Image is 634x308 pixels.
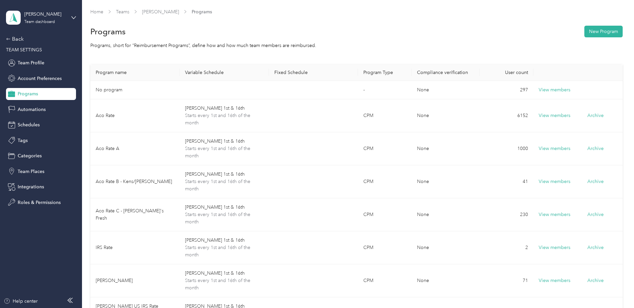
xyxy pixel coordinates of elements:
h1: Programs [90,28,126,35]
span: Automations [18,106,46,113]
span: Team Places [18,168,44,175]
td: CPM [358,99,412,132]
div: Back [6,35,73,43]
td: None [412,99,480,132]
span: Starts every 1st and 16th of the month [185,112,264,127]
span: [PERSON_NAME] 1st & 16th [185,204,264,211]
span: Categories [18,152,42,159]
button: View members [539,211,570,218]
button: Help center [4,298,38,305]
span: Schedules [18,121,40,128]
td: 2 [480,231,533,264]
span: Starts every 1st and 16th of the month [185,211,264,226]
iframe: Everlance-gr Chat Button Frame [597,271,634,308]
th: Compliance verification [412,64,480,81]
span: Tags [18,137,28,144]
span: [PERSON_NAME] 1st & 16th [185,270,264,277]
button: New Program [584,26,623,37]
td: CPM [358,264,412,297]
td: 1000 [480,132,533,165]
td: Aco Rate [90,99,180,132]
th: Program name [90,64,180,81]
a: Home [90,9,103,15]
span: Account Preferences [18,75,62,82]
button: View members [539,244,570,251]
button: View members [539,277,570,284]
td: CPM [358,198,412,231]
span: Team Profile [18,59,44,66]
a: Teams [116,9,129,15]
td: None [412,231,480,264]
td: CPM [358,165,412,198]
td: Aco Rate B - Kens/[PERSON_NAME] [90,165,180,198]
button: Archive [587,211,604,218]
span: Starts every 1st and 16th of the month [185,244,264,259]
td: None [412,264,480,297]
div: Team dashboard [24,20,55,24]
td: 6152 [480,99,533,132]
a: [PERSON_NAME] [142,9,179,15]
span: Starts every 1st and 16th of the month [185,178,264,193]
th: Fixed Schedule [269,64,358,81]
span: Starts every 1st and 16th of the month [185,277,264,292]
td: Aco Rate A [90,132,180,165]
th: User count [480,64,533,81]
td: CPM [358,132,412,165]
button: View members [539,178,570,185]
span: Integrations [18,183,44,190]
td: IRS Rate [90,231,180,264]
td: 297 [480,81,533,99]
button: Archive [587,277,604,284]
th: Program Type [358,64,412,81]
span: [PERSON_NAME] 1st & 16th [185,105,264,112]
span: [PERSON_NAME] 1st & 16th [185,171,264,178]
span: Programs [18,90,38,97]
td: - [358,81,412,99]
button: Archive [587,178,604,185]
td: None [412,81,480,99]
button: Archive [587,112,604,119]
button: View members [539,112,570,119]
button: Archive [587,244,604,251]
span: [PERSON_NAME] 1st & 16th [185,138,264,145]
td: No program [90,81,180,99]
td: None [412,165,480,198]
span: [PERSON_NAME] 1st & 16th [185,237,264,244]
td: None [412,132,480,165]
div: [PERSON_NAME] [24,11,66,18]
button: Archive [587,145,604,152]
span: Starts every 1st and 16th of the month [185,145,264,160]
span: TEAM SETTINGS [6,47,42,53]
td: CPM [358,231,412,264]
td: 230 [480,198,533,231]
button: View members [539,86,570,94]
td: [PERSON_NAME] [90,264,180,297]
span: Roles & Permissions [18,199,61,206]
th: Variable Schedule [180,64,269,81]
td: None [412,198,480,231]
td: 41 [480,165,533,198]
span: Programs [192,8,212,15]
td: Aco Rate C - [PERSON_NAME]'s Fresh [90,198,180,231]
td: 71 [480,264,533,297]
div: Programs, short for “Reimbursement Programs”, define how and how much team members are reimbursed. [90,42,623,49]
button: View members [539,145,570,152]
